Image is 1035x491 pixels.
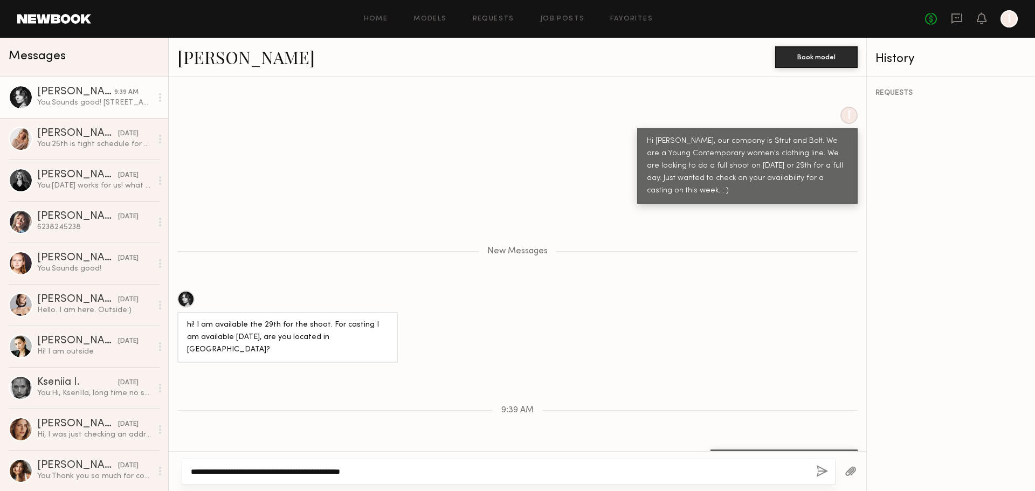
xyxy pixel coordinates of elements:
[37,460,118,471] div: [PERSON_NAME]
[177,45,315,68] a: [PERSON_NAME]
[37,305,152,315] div: Hello. I am here. Outside:)
[118,129,139,139] div: [DATE]
[118,461,139,471] div: [DATE]
[37,336,118,347] div: [PERSON_NAME]
[37,211,118,222] div: [PERSON_NAME]
[118,378,139,388] div: [DATE]
[37,388,152,398] div: You: Hi, KsenIIa, long time no see~ We’re hoping to do a quick casting. Would you be able to come...
[37,170,118,181] div: [PERSON_NAME]
[775,46,858,68] button: Book model
[37,347,152,357] div: Hi! I am outside
[37,471,152,481] div: You: Thank you so much for coming to the casting this time! Unfortunately, it looks like we won't...
[37,98,152,108] div: You: Sounds good! [STREET_ADDRESS] : )
[875,53,1026,65] div: History
[501,406,534,415] span: 9:39 AM
[647,135,848,197] div: Hi [PERSON_NAME], our company is Strut and Bolt. We are a Young Contemporary women's clothing lin...
[37,181,152,191] div: You: [DATE] works for us! what time can you come before 4pm?
[187,319,388,356] div: hi! I am available the 29th for the shoot. For casting I am available [DATE], are you located in ...
[118,336,139,347] div: [DATE]
[37,294,118,305] div: [PERSON_NAME]
[473,16,514,23] a: Requests
[114,87,139,98] div: 9:39 AM
[9,50,66,63] span: Messages
[37,264,152,274] div: You: Sounds good!
[37,222,152,232] div: 6238245238
[118,170,139,181] div: [DATE]
[118,295,139,305] div: [DATE]
[118,212,139,222] div: [DATE]
[118,419,139,430] div: [DATE]
[540,16,585,23] a: Job Posts
[610,16,653,23] a: Favorites
[1000,10,1018,27] a: I
[37,87,114,98] div: [PERSON_NAME]
[37,419,118,430] div: [PERSON_NAME]
[875,89,1026,97] div: REQUESTS
[487,247,548,256] span: New Messages
[775,52,858,61] a: Book model
[37,430,152,440] div: Hi, I was just checking an address for [DATE]. Is there a suite number ?
[364,16,388,23] a: Home
[37,377,118,388] div: Kseniia I.
[118,253,139,264] div: [DATE]
[37,128,118,139] div: [PERSON_NAME]
[413,16,446,23] a: Models
[37,253,118,264] div: [PERSON_NAME]
[37,139,152,149] div: You: 25th is tight schedule for us but we'll discuss it again : ) Thanks!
